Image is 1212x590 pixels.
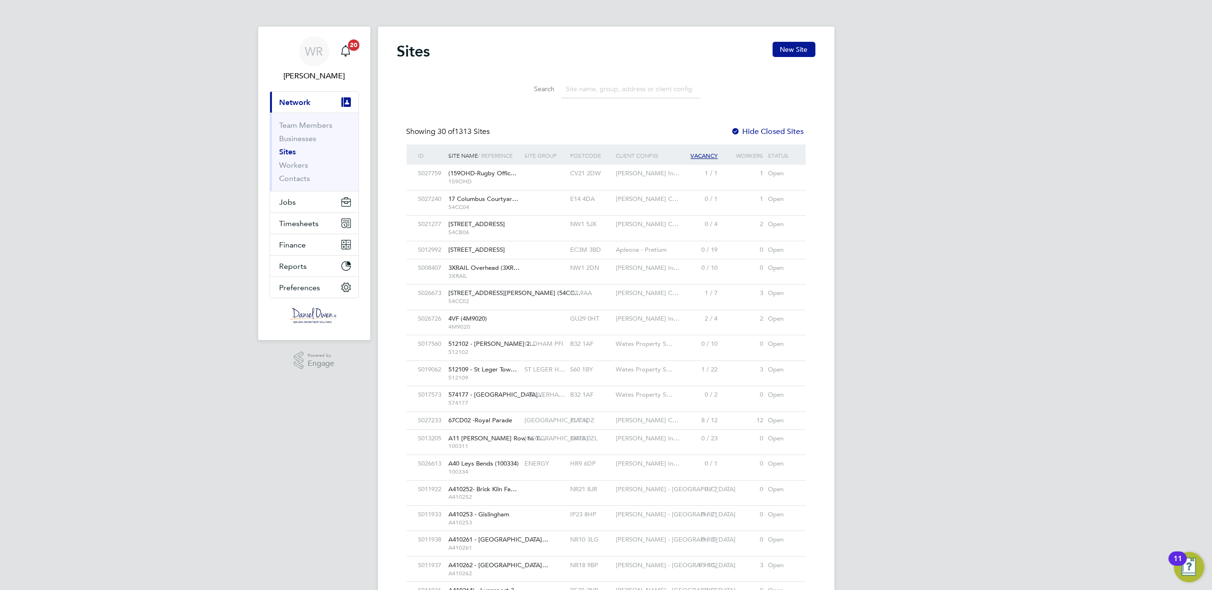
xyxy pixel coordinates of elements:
[525,390,565,399] span: WOLVERHA…
[416,506,446,523] div: S011933
[416,430,446,447] div: S013205
[720,430,766,447] div: 0
[720,216,766,233] div: 2
[438,127,490,136] span: 1313 Sites
[525,434,589,442] span: [GEOGRAPHIC_DATA]
[449,374,520,381] span: 512109
[720,361,766,379] div: 3
[525,365,566,373] span: ST LEGER H…
[280,262,307,271] span: Reports
[280,198,296,207] span: Jobs
[449,459,519,467] span: A40 Leys Bends (100334)
[270,256,359,276] button: Reports
[416,335,796,343] a: S017560512102 - [PERSON_NAME] 2… 512102OLDHAM PFIB32 1AFWates Property S…0 / 100Open
[616,264,680,272] span: [PERSON_NAME] In…
[766,361,796,379] div: Open
[280,240,306,249] span: Finance
[675,190,720,208] div: 0 / 1
[416,335,446,353] div: S017560
[675,310,720,328] div: 2 / 4
[416,215,796,223] a: S021277[STREET_ADDRESS] 54CB06NW1 5JX[PERSON_NAME] C…0 / 42Open
[525,340,564,348] span: OLDHAM PFI
[449,314,487,323] span: 4VF (4M9020)
[766,190,796,208] div: Open
[270,92,359,113] button: Network
[616,340,673,348] span: Wates Property S…
[449,468,520,476] span: 100334
[270,113,359,191] div: Network
[416,361,796,369] a: S019062512109 - St Leger Tow… 512109ST LEGER H…S60 1BYWates Property S…1 / 223Open
[720,455,766,473] div: 0
[449,340,536,348] span: 512102 - [PERSON_NAME] 2…
[258,27,370,340] nav: Main navigation
[416,144,446,166] div: ID
[766,259,796,277] div: Open
[616,561,736,569] span: [PERSON_NAME] - [GEOGRAPHIC_DATA]
[568,361,614,379] div: S60 1BY
[416,429,796,438] a: S013205A11 [PERSON_NAME] Row to T… 100311[GEOGRAPHIC_DATA]NR18 0ZL[PERSON_NAME] In…0 / 230Open
[720,412,766,429] div: 12
[416,165,446,182] div: S027759
[675,557,720,574] div: 1 / 102
[675,241,720,259] div: 0 / 19
[416,310,796,318] a: S0267264VF (4M9020) 4M9020GU29 0HT[PERSON_NAME] In…2 / 42Open
[416,481,446,498] div: S011922
[568,285,614,302] div: N7 9AA
[416,455,796,463] a: S026613A40 Leys Bends (100334) 100334ENERGYHR9 6DP[PERSON_NAME] In…0 / 10Open
[720,144,766,166] div: Workers
[449,544,520,552] span: A410261
[449,561,549,569] span: A410262 - [GEOGRAPHIC_DATA]…
[449,493,520,501] span: A410252
[568,144,614,166] div: Postcode
[407,127,492,137] div: Showing
[616,169,680,177] span: [PERSON_NAME] In…
[449,390,544,399] span: 574177 - [GEOGRAPHIC_DATA]…
[449,434,546,442] span: A11 [PERSON_NAME] Row to T…
[416,531,796,539] a: S011938A410261 - [GEOGRAPHIC_DATA]… A410261NR10 3LG[PERSON_NAME] - [GEOGRAPHIC_DATA]0 / 390Open
[449,272,520,280] span: 3XRAIL
[675,386,720,404] div: 0 / 2
[720,531,766,549] div: 0
[766,144,796,166] div: Status
[270,70,359,82] span: Weronika Rodzynko
[416,164,796,172] a: S027759(159OHD-Rugby Offic… 159OHDCV21 2DW[PERSON_NAME] In…1 / 11Open
[568,259,614,277] div: NW1 2DN
[416,505,796,514] a: S011933A410253 - Gislingham A410253IP23 8HP[PERSON_NAME] - [GEOGRAPHIC_DATA]0 / 210Open
[280,174,310,183] a: Contacts
[616,314,680,323] span: [PERSON_NAME] In…
[446,144,523,166] div: Site Name
[766,216,796,233] div: Open
[416,310,446,328] div: S026726
[416,455,446,473] div: S026613
[305,45,323,57] span: WR
[766,455,796,473] div: Open
[308,352,334,360] span: Powered by
[568,190,614,208] div: E14 4DA
[416,411,796,419] a: S02723367CD02 -Royal Parade [GEOGRAPHIC_DATA]PL1 1DZ[PERSON_NAME] C…8 / 1212Open
[280,147,296,156] a: Sites
[449,348,520,356] span: 512102
[525,459,550,467] span: ENERGY
[416,259,796,267] a: S0084073XRAIL Overhead (3XR… 3XRAILNW1 2DN[PERSON_NAME] In…0 / 100Open
[270,234,359,255] button: Finance
[270,308,359,323] a: Go to home page
[720,241,766,259] div: 0
[568,335,614,353] div: B32 1AF
[449,220,505,228] span: [STREET_ADDRESS]
[766,557,796,574] div: Open
[766,412,796,429] div: Open
[449,365,517,373] span: 512109 - St Leger Tow…
[449,289,581,297] span: [STREET_ADDRESS][PERSON_NAME] (54CC…
[766,386,796,404] div: Open
[616,434,680,442] span: [PERSON_NAME] In…
[1174,552,1204,582] button: Open Resource Center, 11 new notifications
[691,152,718,160] span: Vacancy
[397,42,430,61] h2: Sites
[568,481,614,498] div: NR21 8JR
[449,297,520,305] span: 54CC02
[616,459,680,467] span: [PERSON_NAME] In…
[568,412,614,429] div: PL1 1DZ
[720,259,766,277] div: 0
[525,416,589,424] span: [GEOGRAPHIC_DATA]
[449,485,517,493] span: A410252- Brick Kiln Fa…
